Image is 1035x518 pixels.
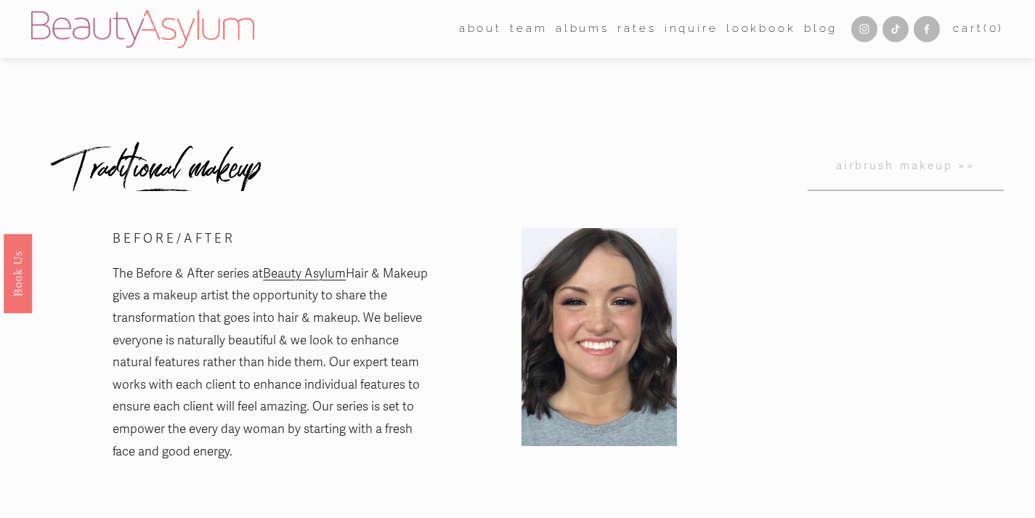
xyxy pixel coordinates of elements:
a: Blog [804,18,837,41]
a: Rates [617,18,656,41]
a: Beauty Asylum [263,266,346,281]
span: 0 [989,22,999,35]
a: 0 items in cart [953,19,1004,39]
p: The Before & After series at Hair & Makeup gives a makeup artist the opportunity to share the tra... [113,263,431,463]
img: IMG_9317 2.JPG [521,228,677,446]
a: TikTok [882,16,909,42]
p: B E F O R E / A F T E R [113,228,431,251]
a: Book Us [4,233,32,312]
a: Lookbook [726,18,796,41]
span: team [510,19,547,39]
span: ( ) [983,22,1004,35]
a: Inquire [665,18,718,41]
a: Facebook [914,16,940,42]
a: albums [556,18,609,41]
a: airbrush makeup >> [808,142,1004,192]
a: folder dropdown [510,18,547,41]
a: folder dropdown [459,18,502,41]
span: about [459,19,502,39]
a: Instagram [851,16,877,42]
img: Beauty Asylum | Bridal Hair &amp; Makeup Charlotte &amp; Atlanta [31,10,254,48]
